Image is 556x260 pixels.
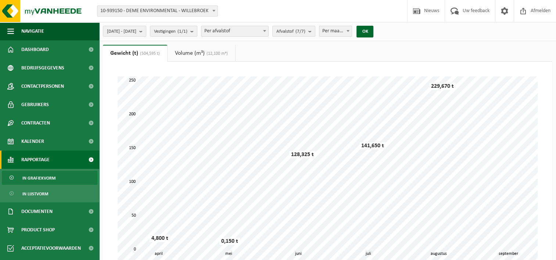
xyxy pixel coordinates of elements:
[107,26,136,37] span: [DATE] - [DATE]
[150,26,197,37] button: Vestigingen(1/1)
[21,151,50,169] span: Rapportage
[429,83,456,90] div: 229,670 t
[21,202,53,221] span: Documenten
[359,142,386,149] div: 141,650 t
[97,6,218,17] span: 10-939150 - DEME ENVIRONMENTAL - WILLEBROEK
[205,51,228,56] span: (12,100 m³)
[97,6,218,16] span: 10-939150 - DEME ENVIRONMENTAL - WILLEBROEK
[21,59,64,77] span: Bedrijfsgegevens
[177,29,187,34] count: (1/1)
[21,114,50,132] span: Contracten
[2,171,97,185] a: In grafiekvorm
[154,26,187,37] span: Vestigingen
[21,40,49,59] span: Dashboard
[138,51,160,56] span: (504,595 t)
[21,77,64,95] span: Contactpersonen
[219,238,240,245] div: 0,150 t
[21,221,55,239] span: Product Shop
[21,22,44,40] span: Navigatie
[289,151,316,158] div: 128,325 t
[22,187,48,201] span: In lijstvorm
[103,26,146,37] button: [DATE] - [DATE]
[319,26,352,36] span: Per maand
[22,171,55,185] span: In grafiekvorm
[21,132,44,151] span: Kalender
[103,45,167,62] a: Gewicht (t)
[150,235,170,242] div: 4,800 t
[21,95,49,114] span: Gebruikers
[319,26,352,37] span: Per maand
[272,26,315,37] button: Afvalstof(7/7)
[276,26,305,37] span: Afvalstof
[21,239,81,257] span: Acceptatievoorwaarden
[168,45,235,62] a: Volume (m³)
[295,29,305,34] count: (7/7)
[356,26,373,37] button: OK
[201,26,269,37] span: Per afvalstof
[201,26,268,36] span: Per afvalstof
[2,187,97,201] a: In lijstvorm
